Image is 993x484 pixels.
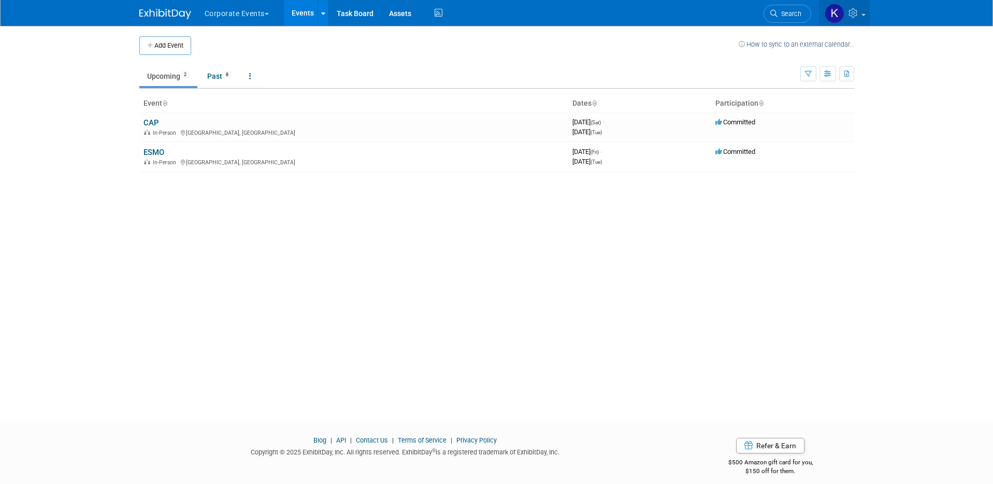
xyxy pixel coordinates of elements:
span: In-Person [153,130,179,136]
a: API [336,436,346,444]
img: In-Person Event [144,159,150,164]
span: 8 [223,71,232,79]
span: | [348,436,354,444]
th: Participation [711,95,854,112]
span: - [600,148,602,155]
a: Upcoming2 [139,66,197,86]
span: (Tue) [591,159,602,165]
span: | [328,436,335,444]
a: Past8 [199,66,239,86]
span: 2 [181,71,190,79]
a: Sort by Event Name [162,99,167,107]
a: Blog [313,436,326,444]
span: [DATE] [572,158,602,165]
a: Sort by Start Date [592,99,597,107]
a: Sort by Participation Type [758,99,764,107]
span: (Tue) [591,130,602,135]
sup: ® [432,448,436,453]
span: [DATE] [572,128,602,136]
a: How to sync to an external calendar... [739,40,854,48]
div: [GEOGRAPHIC_DATA], [GEOGRAPHIC_DATA] [143,158,564,166]
div: $500 Amazon gift card for you, [687,451,854,475]
span: [DATE] [572,148,602,155]
span: | [390,436,396,444]
button: Add Event [139,36,191,55]
a: Search [764,5,811,23]
span: (Sat) [591,120,601,125]
span: [DATE] [572,118,604,126]
span: Committed [715,118,755,126]
img: Keirsten Davis [825,4,844,23]
span: Search [778,10,801,18]
div: [GEOGRAPHIC_DATA], [GEOGRAPHIC_DATA] [143,128,564,136]
a: Contact Us [356,436,388,444]
img: In-Person Event [144,130,150,135]
div: Copyright © 2025 ExhibitDay, Inc. All rights reserved. ExhibitDay is a registered trademark of Ex... [139,445,672,457]
a: Refer & Earn [736,438,804,453]
img: ExhibitDay [139,9,191,19]
span: (Fri) [591,149,599,155]
div: $150 off for them. [687,467,854,476]
span: - [602,118,604,126]
a: Privacy Policy [456,436,497,444]
span: In-Person [153,159,179,166]
a: ESMO [143,148,164,157]
span: | [448,436,455,444]
th: Event [139,95,568,112]
th: Dates [568,95,711,112]
a: Terms of Service [398,436,447,444]
span: Committed [715,148,755,155]
a: CAP [143,118,159,127]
